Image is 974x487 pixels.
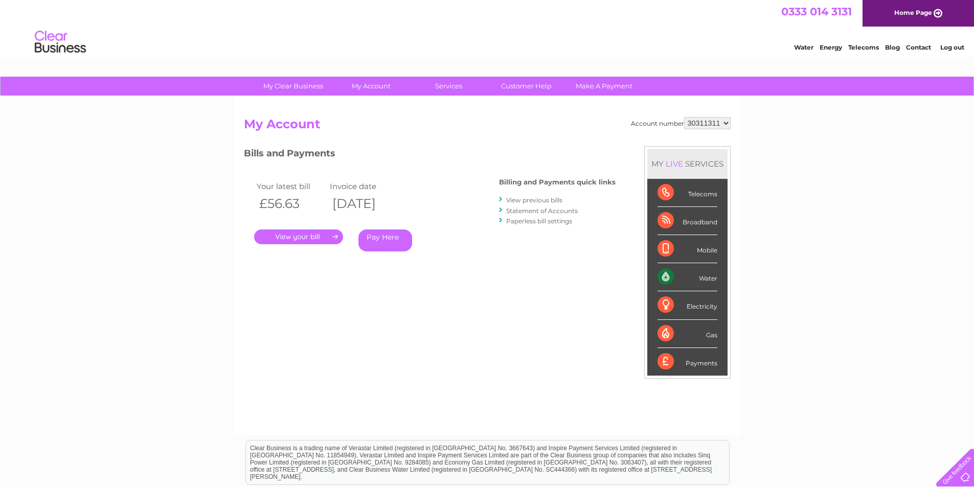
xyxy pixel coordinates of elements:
[244,117,731,136] h2: My Account
[327,193,401,214] th: [DATE]
[906,43,931,51] a: Contact
[506,217,572,225] a: Paperless bill settings
[658,348,717,376] div: Payments
[34,27,86,58] img: logo.png
[658,263,717,291] div: Water
[329,77,413,96] a: My Account
[940,43,964,51] a: Log out
[484,77,569,96] a: Customer Help
[406,77,491,96] a: Services
[848,43,879,51] a: Telecoms
[244,146,616,164] h3: Bills and Payments
[647,149,728,178] div: MY SERVICES
[794,43,813,51] a: Water
[664,159,685,169] div: LIVE
[358,229,412,251] a: Pay Here
[327,179,401,193] td: Invoice date
[254,179,328,193] td: Your latest bill
[254,229,343,244] a: .
[658,235,717,263] div: Mobile
[506,207,578,215] a: Statement of Accounts
[658,179,717,207] div: Telecoms
[254,193,328,214] th: £56.63
[658,291,717,319] div: Electricity
[885,43,900,51] a: Blog
[246,6,729,50] div: Clear Business is a trading name of Verastar Limited (registered in [GEOGRAPHIC_DATA] No. 3667643...
[562,77,646,96] a: Make A Payment
[658,207,717,235] div: Broadband
[499,178,616,186] h4: Billing and Payments quick links
[631,117,731,129] div: Account number
[781,5,852,18] a: 0333 014 3131
[820,43,842,51] a: Energy
[251,77,335,96] a: My Clear Business
[506,196,562,204] a: View previous bills
[658,320,717,348] div: Gas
